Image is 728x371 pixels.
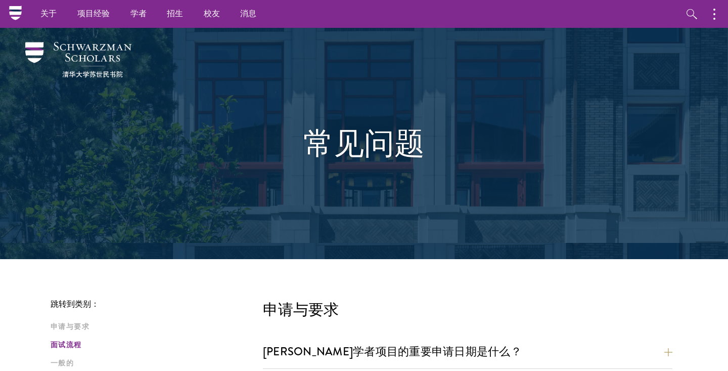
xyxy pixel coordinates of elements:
[51,358,257,368] a: 一般的
[263,343,522,360] font: [PERSON_NAME]学者项目的重要申请日期是什么？
[303,125,425,162] font: 常见问题
[240,8,257,19] font: 消息
[51,358,74,368] font: 一般的
[167,8,184,19] font: 招生
[130,8,147,19] font: 学者
[51,340,82,350] font: 面试流程
[40,8,57,19] font: 关于
[51,340,257,350] a: 面试流程
[25,42,131,77] img: Schwarzman Scholars
[51,321,257,332] a: 申请与要求
[263,300,339,319] font: 申请与要求
[51,298,99,310] font: 跳转到类别：
[204,8,220,19] font: 校友
[263,340,672,363] button: [PERSON_NAME]学者项目的重要申请日期是什么？
[51,321,89,332] font: 申请与要求
[77,8,110,19] font: 项目经验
